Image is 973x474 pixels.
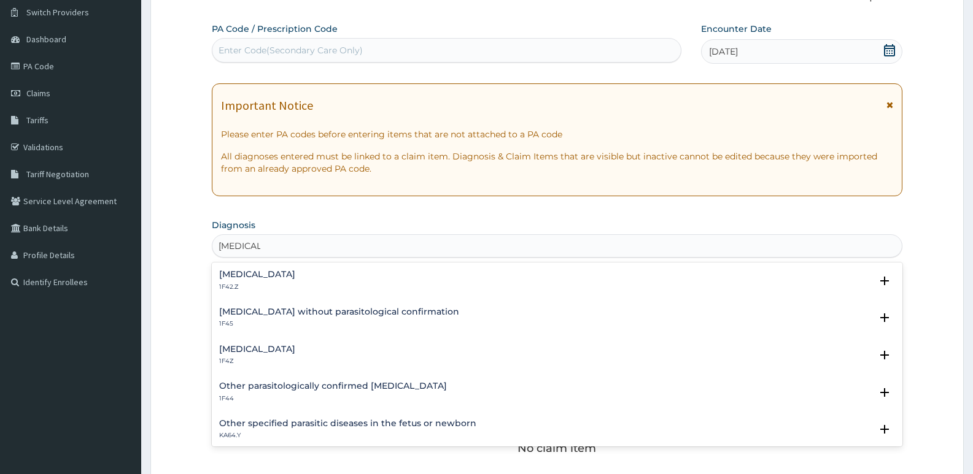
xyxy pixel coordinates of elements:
[877,385,892,400] i: open select status
[219,270,295,279] h4: [MEDICAL_DATA]
[219,419,476,428] h4: Other specified parasitic diseases in the fetus or newborn
[219,381,447,391] h4: Other parasitologically confirmed [MEDICAL_DATA]
[219,44,363,56] div: Enter Code(Secondary Care Only)
[701,23,772,35] label: Encounter Date
[26,7,89,18] span: Switch Providers
[877,273,892,288] i: open select status
[219,357,295,365] p: 1F4Z
[518,442,596,454] p: No claim item
[219,431,476,440] p: KA64.Y
[26,115,48,126] span: Tariffs
[221,99,313,112] h1: Important Notice
[709,45,738,58] span: [DATE]
[877,422,892,437] i: open select status
[26,169,89,180] span: Tariff Negotiation
[219,319,459,328] p: 1F45
[26,34,66,45] span: Dashboard
[212,219,255,231] label: Diagnosis
[219,394,447,403] p: 1F44
[221,150,893,175] p: All diagnoses entered must be linked to a claim item. Diagnosis & Claim Items that are visible bu...
[877,310,892,325] i: open select status
[877,348,892,362] i: open select status
[219,307,459,316] h4: [MEDICAL_DATA] without parasitological confirmation
[26,88,50,99] span: Claims
[219,283,295,291] p: 1F42.Z
[219,345,295,354] h4: [MEDICAL_DATA]
[212,23,338,35] label: PA Code / Prescription Code
[221,128,893,140] p: Please enter PA codes before entering items that are not attached to a PA code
